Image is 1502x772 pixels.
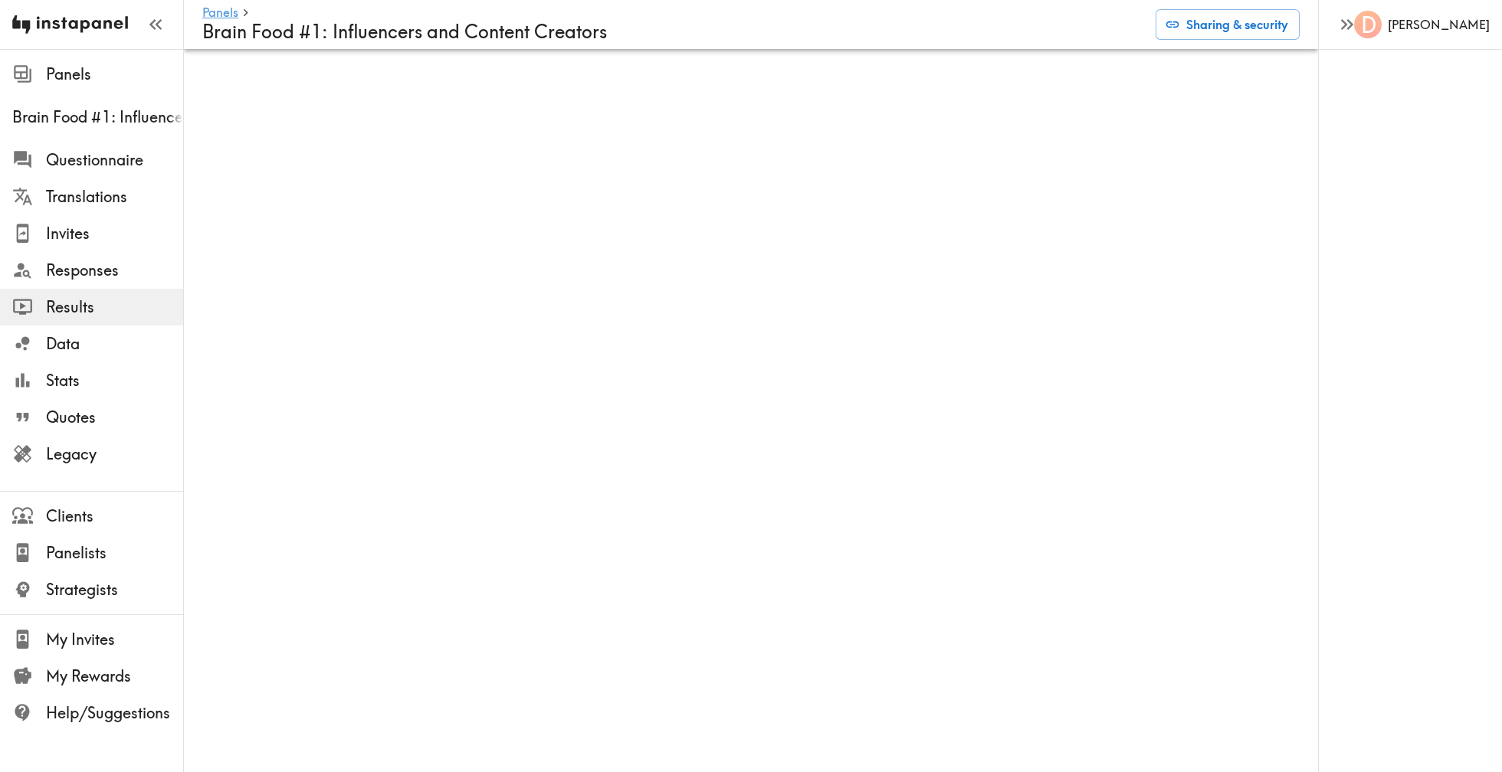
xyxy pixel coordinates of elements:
span: Stats [46,370,183,391]
span: Brain Food #1: Influencers and Content Creators [12,106,183,128]
span: Panels [46,64,183,85]
span: D [1361,11,1376,38]
span: My Rewards [46,666,183,687]
h6: [PERSON_NAME] [1388,16,1490,33]
span: Questionnaire [46,149,183,171]
span: Clients [46,505,183,527]
span: Translations [46,186,183,208]
span: Invites [46,223,183,244]
h4: Brain Food #1: Influencers and Content Creators [202,21,1143,43]
span: Panelists [46,542,183,564]
span: My Invites [46,629,183,650]
span: Help/Suggestions [46,702,183,724]
span: Results [46,296,183,318]
span: Quotes [46,407,183,428]
button: Sharing & security [1156,9,1300,40]
span: Responses [46,260,183,281]
a: Panels [202,6,238,21]
span: Legacy [46,443,183,465]
span: Strategists [46,579,183,600]
span: Data [46,333,183,355]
